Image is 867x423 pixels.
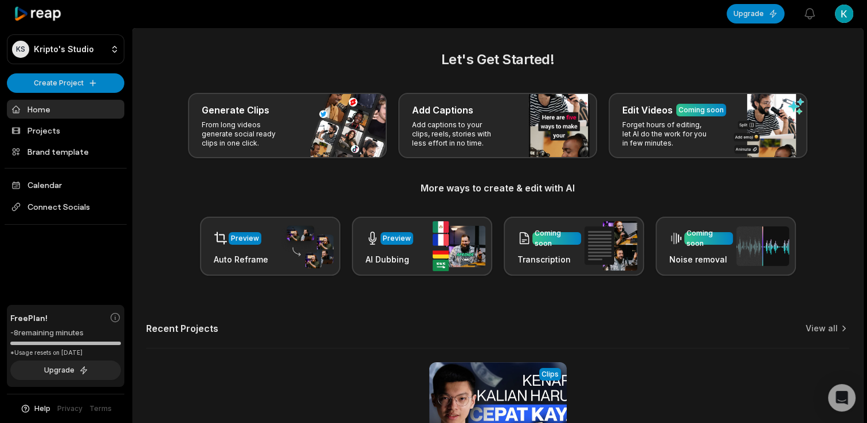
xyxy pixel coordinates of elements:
span: Help [34,404,50,414]
a: Brand template [7,142,124,161]
h3: Auto Reframe [214,253,268,265]
h3: Add Captions [412,103,473,117]
button: Upgrade [727,4,784,23]
p: Add captions to your clips, reels, stories with less effort in no time. [412,120,501,148]
h3: Edit Videos [622,103,673,117]
a: Projects [7,121,124,140]
h3: Transcription [517,253,581,265]
a: View all [806,323,838,334]
h2: Recent Projects [146,323,218,334]
h3: Noise removal [669,253,733,265]
div: Preview [383,233,411,244]
span: Free Plan! [10,312,48,324]
img: auto_reframe.png [281,224,334,269]
h3: More ways to create & edit with AI [146,181,849,195]
h3: Generate Clips [202,103,269,117]
img: ai_dubbing.png [433,221,485,271]
h2: Let's Get Started! [146,49,849,70]
a: Privacy [57,404,83,414]
h3: AI Dubbing [366,253,413,265]
div: -8 remaining minutes [10,327,121,339]
img: noise_removal.png [736,226,789,266]
div: Open Intercom Messenger [828,384,856,412]
div: Preview [231,233,259,244]
div: KS [12,41,29,58]
span: Connect Socials [7,197,124,217]
a: Home [7,100,124,119]
div: Coming soon [678,105,724,115]
img: transcription.png [584,221,637,271]
a: Terms [89,404,112,414]
p: From long videos generate social ready clips in one click. [202,120,291,148]
div: Coming soon [535,228,579,249]
button: Create Project [7,73,124,93]
button: Help [20,404,50,414]
button: Upgrade [10,361,121,380]
p: Kripto's Studio [34,44,94,54]
div: Coming soon [686,228,731,249]
p: Forget hours of editing, let AI do the work for you in few minutes. [622,120,711,148]
div: *Usage resets on [DATE] [10,348,121,357]
a: Calendar [7,175,124,194]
